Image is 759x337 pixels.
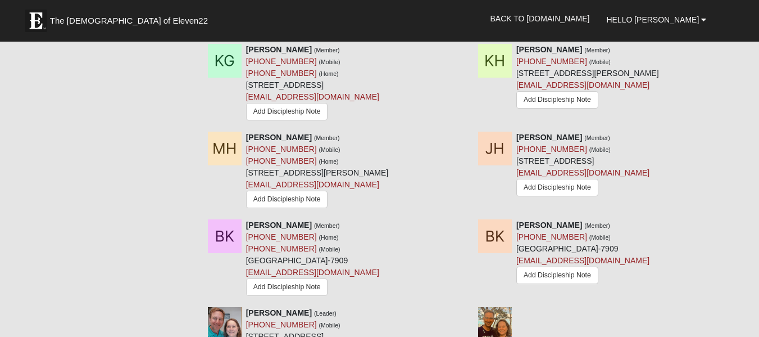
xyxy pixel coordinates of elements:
[516,132,649,199] div: [STREET_ADDRESS]
[606,15,699,24] span: Hello [PERSON_NAME]
[589,146,611,153] small: (Mobile)
[246,57,317,66] a: [PHONE_NUMBER]
[50,15,208,26] span: The [DEMOGRAPHIC_DATA] of Eleven22
[584,222,610,229] small: (Member)
[246,308,312,317] strong: [PERSON_NAME]
[319,246,340,253] small: (Mobile)
[246,221,312,230] strong: [PERSON_NAME]
[319,234,339,241] small: (Home)
[584,47,610,53] small: (Member)
[246,268,379,277] a: [EMAIL_ADDRESS][DOMAIN_NAME]
[25,10,47,32] img: Eleven22 logo
[246,191,328,208] a: Add Discipleship Note
[246,156,317,165] a: [PHONE_NUMBER]
[516,179,598,196] a: Add Discipleship Note
[246,103,328,120] a: Add Discipleship Note
[246,219,379,299] div: [GEOGRAPHIC_DATA]-7909
[314,310,337,317] small: (Leader)
[246,133,312,142] strong: [PERSON_NAME]
[314,47,340,53] small: (Member)
[319,70,339,77] small: (Home)
[516,133,582,142] strong: [PERSON_NAME]
[482,5,598,33] a: Back to [DOMAIN_NAME]
[246,232,317,241] a: [PHONE_NUMBER]
[319,59,340,65] small: (Mobile)
[246,45,312,54] strong: [PERSON_NAME]
[516,57,587,66] a: [PHONE_NUMBER]
[516,80,649,89] a: [EMAIL_ADDRESS][DOMAIN_NAME]
[516,232,587,241] a: [PHONE_NUMBER]
[246,180,379,189] a: [EMAIL_ADDRESS][DOMAIN_NAME]
[584,134,610,141] small: (Member)
[19,4,244,32] a: The [DEMOGRAPHIC_DATA] of Eleven22
[516,221,582,230] strong: [PERSON_NAME]
[516,91,598,109] a: Add Discipleship Note
[314,134,340,141] small: (Member)
[246,145,317,154] a: [PHONE_NUMBER]
[246,132,389,211] div: [STREET_ADDRESS][PERSON_NAME]
[589,234,611,241] small: (Mobile)
[246,69,317,78] a: [PHONE_NUMBER]
[246,278,328,296] a: Add Discipleship Note
[589,59,611,65] small: (Mobile)
[319,158,339,165] small: (Home)
[319,146,340,153] small: (Mobile)
[246,44,379,123] div: [STREET_ADDRESS]
[516,168,649,177] a: [EMAIL_ADDRESS][DOMAIN_NAME]
[516,267,598,284] a: Add Discipleship Note
[598,6,715,34] a: Hello [PERSON_NAME]
[516,219,649,287] div: [GEOGRAPHIC_DATA]-7909
[246,244,317,253] a: [PHONE_NUMBER]
[516,145,587,154] a: [PHONE_NUMBER]
[516,44,659,111] div: [STREET_ADDRESS][PERSON_NAME]
[516,256,649,265] a: [EMAIL_ADDRESS][DOMAIN_NAME]
[314,222,340,229] small: (Member)
[246,92,379,101] a: [EMAIL_ADDRESS][DOMAIN_NAME]
[516,45,582,54] strong: [PERSON_NAME]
